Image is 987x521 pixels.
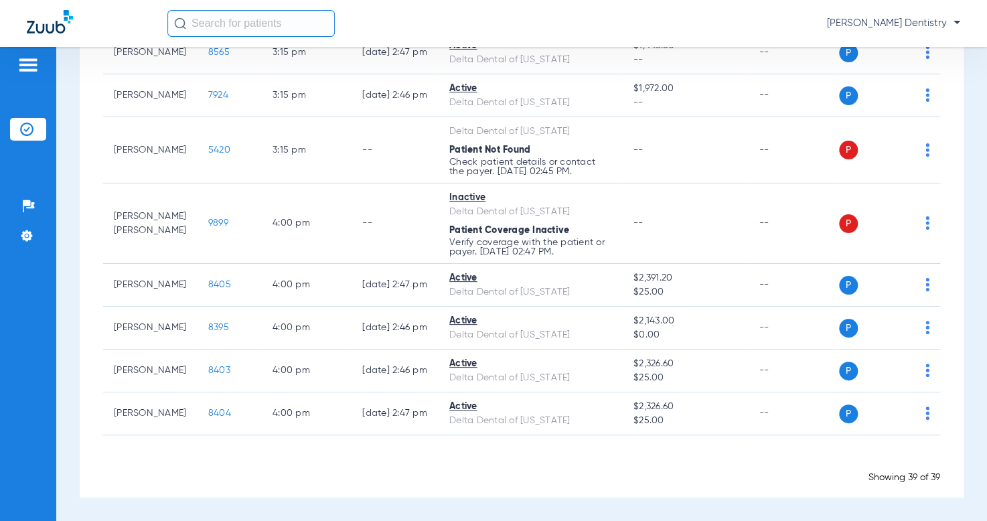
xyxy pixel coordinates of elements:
td: -- [352,183,439,264]
td: 3:15 PM [262,31,352,74]
td: 4:00 PM [262,183,352,264]
img: group-dot-blue.svg [925,278,929,291]
span: $25.00 [633,414,738,428]
td: [PERSON_NAME] [103,31,198,74]
div: Delta Dental of [US_STATE] [449,96,612,110]
span: P [839,141,858,159]
span: P [839,86,858,105]
span: 8405 [208,280,231,289]
td: [PERSON_NAME] [PERSON_NAME] [103,183,198,264]
td: [PERSON_NAME] [103,350,198,392]
td: 4:00 PM [262,307,352,350]
iframe: Chat Widget [920,457,987,521]
span: 5420 [208,145,230,155]
td: -- [748,264,838,307]
img: group-dot-blue.svg [925,143,929,157]
td: 3:15 PM [262,74,352,117]
img: group-dot-blue.svg [925,216,929,230]
div: Delta Dental of [US_STATE] [449,328,612,342]
img: group-dot-blue.svg [925,88,929,102]
td: [PERSON_NAME] [103,307,198,350]
span: Patient Not Found [449,145,530,155]
div: Inactive [449,191,612,205]
span: $2,391.20 [633,271,738,285]
td: [DATE] 2:46 PM [352,350,439,392]
img: hamburger-icon [17,57,39,73]
td: [DATE] 2:47 PM [352,31,439,74]
p: Verify coverage with the patient or payer. [DATE] 02:47 PM. [449,238,612,256]
span: $25.00 [633,285,738,299]
td: [DATE] 2:46 PM [352,74,439,117]
td: -- [748,31,838,74]
td: -- [352,117,439,183]
span: $2,326.60 [633,400,738,414]
div: Active [449,271,612,285]
div: Active [449,357,612,371]
div: Delta Dental of [US_STATE] [449,371,612,385]
td: [PERSON_NAME] [103,74,198,117]
div: Delta Dental of [US_STATE] [449,285,612,299]
td: [PERSON_NAME] [103,392,198,435]
div: Delta Dental of [US_STATE] [449,205,612,219]
span: -- [633,96,738,110]
span: P [839,404,858,423]
img: group-dot-blue.svg [925,321,929,334]
td: [PERSON_NAME] [103,117,198,183]
img: group-dot-blue.svg [925,46,929,59]
span: 8395 [208,323,229,332]
td: -- [748,307,838,350]
span: 7924 [208,90,228,100]
td: -- [748,392,838,435]
span: -- [633,145,643,155]
span: P [839,319,858,338]
span: 8404 [208,408,231,418]
td: 3:15 PM [262,117,352,183]
span: 8403 [208,366,230,375]
div: Delta Dental of [US_STATE] [449,125,612,139]
span: $0.00 [633,328,738,342]
span: $2,326.60 [633,357,738,371]
span: $25.00 [633,371,738,385]
span: P [839,276,858,295]
td: -- [748,74,838,117]
div: Active [449,314,612,328]
span: [PERSON_NAME] Dentistry [827,17,960,30]
td: -- [748,350,838,392]
img: group-dot-blue.svg [925,406,929,420]
img: group-dot-blue.svg [925,364,929,377]
td: [DATE] 2:46 PM [352,307,439,350]
span: P [839,362,858,380]
div: Delta Dental of [US_STATE] [449,414,612,428]
td: [DATE] 2:47 PM [352,264,439,307]
span: Patient Coverage Inactive [449,226,569,235]
span: 8565 [208,48,230,57]
img: Search Icon [174,17,186,29]
td: [PERSON_NAME] [103,264,198,307]
span: $2,143.00 [633,314,738,328]
td: -- [748,183,838,264]
div: Delta Dental of [US_STATE] [449,53,612,67]
span: 9899 [208,218,228,228]
td: -- [748,117,838,183]
span: P [839,44,858,62]
span: -- [633,218,643,228]
td: [DATE] 2:47 PM [352,392,439,435]
td: 4:00 PM [262,264,352,307]
span: $1,972.00 [633,82,738,96]
p: Check patient details or contact the payer. [DATE] 02:45 PM. [449,157,612,176]
span: Showing 39 of 39 [868,473,940,482]
div: Active [449,400,612,414]
td: 4:00 PM [262,350,352,392]
input: Search for patients [167,10,335,37]
span: P [839,214,858,233]
div: Active [449,82,612,96]
td: 4:00 PM [262,392,352,435]
span: -- [633,53,738,67]
img: Zuub Logo [27,10,73,33]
